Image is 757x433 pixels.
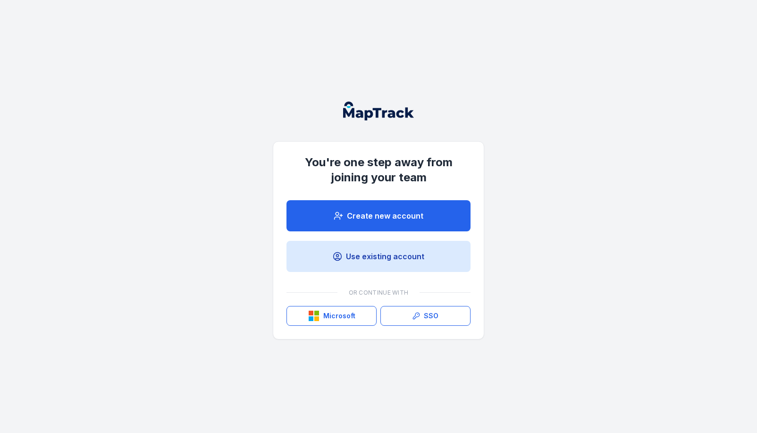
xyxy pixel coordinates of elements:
a: Use existing account [286,241,471,272]
a: SSO [380,306,471,326]
div: Or continue with [286,283,471,302]
nav: Global [328,102,429,120]
a: Create new account [286,200,471,231]
h1: You're one step away from joining your team [286,155,471,185]
button: Microsoft [286,306,377,326]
